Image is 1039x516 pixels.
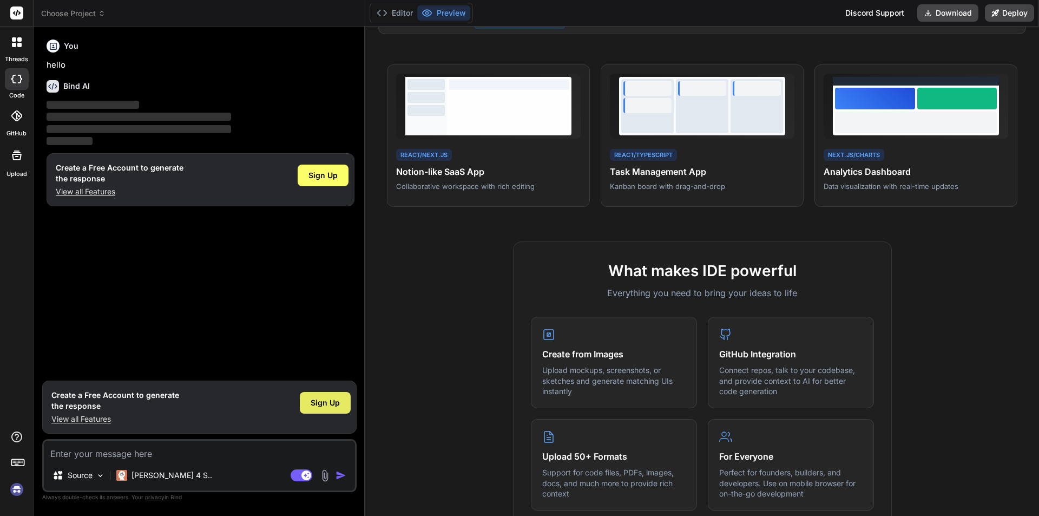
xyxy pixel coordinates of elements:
[610,165,794,178] h4: Task Management App
[824,165,1008,178] h4: Analytics Dashboard
[63,81,90,92] h6: Bind AI
[336,470,346,481] img: icon
[372,5,417,21] button: Editor
[531,286,874,299] p: Everything you need to bring your ideas to life
[917,4,978,22] button: Download
[719,348,863,361] h4: GitHub Integration
[47,101,139,109] span: ‌
[610,149,677,161] div: React/TypeScript
[396,149,452,161] div: React/Next.js
[116,470,127,481] img: Claude 4 Sonnet
[719,365,863,397] p: Connect repos, talk to your codebase, and provide context to AI for better code generation
[311,397,340,408] span: Sign Up
[56,186,183,197] p: View all Features
[131,470,212,481] p: [PERSON_NAME] 4 S..
[610,181,794,191] p: Kanban board with drag-and-drop
[542,467,686,499] p: Support for code files, PDFs, images, docs, and much more to provide rich context
[6,169,27,179] label: Upload
[64,41,78,51] h6: You
[719,467,863,499] p: Perfect for founders, builders, and developers. Use on mobile browser for on-the-go development
[542,450,686,463] h4: Upload 50+ Formats
[47,137,93,145] span: ‌
[319,469,331,482] img: attachment
[6,129,27,138] label: GitHub
[985,4,1034,22] button: Deploy
[47,59,354,71] p: hello
[417,5,470,21] button: Preview
[47,113,231,121] span: ‌
[51,390,179,412] h1: Create a Free Account to generate the response
[68,470,93,481] p: Source
[824,149,884,161] div: Next.js/Charts
[396,165,581,178] h4: Notion-like SaaS App
[96,471,105,480] img: Pick Models
[542,348,686,361] h4: Create from Images
[824,181,1008,191] p: Data visualization with real-time updates
[719,450,863,463] h4: For Everyone
[9,91,24,100] label: code
[531,259,874,282] h2: What makes IDE powerful
[396,181,581,191] p: Collaborative workspace with rich editing
[56,162,183,184] h1: Create a Free Account to generate the response
[51,414,179,424] p: View all Features
[47,125,231,133] span: ‌
[8,480,26,499] img: signin
[308,170,338,181] span: Sign Up
[839,4,911,22] div: Discord Support
[145,494,165,500] span: privacy
[41,8,106,19] span: Choose Project
[42,492,357,502] p: Always double-check its answers. Your in Bind
[5,55,28,64] label: threads
[542,365,686,397] p: Upload mockups, screenshots, or sketches and generate matching UIs instantly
